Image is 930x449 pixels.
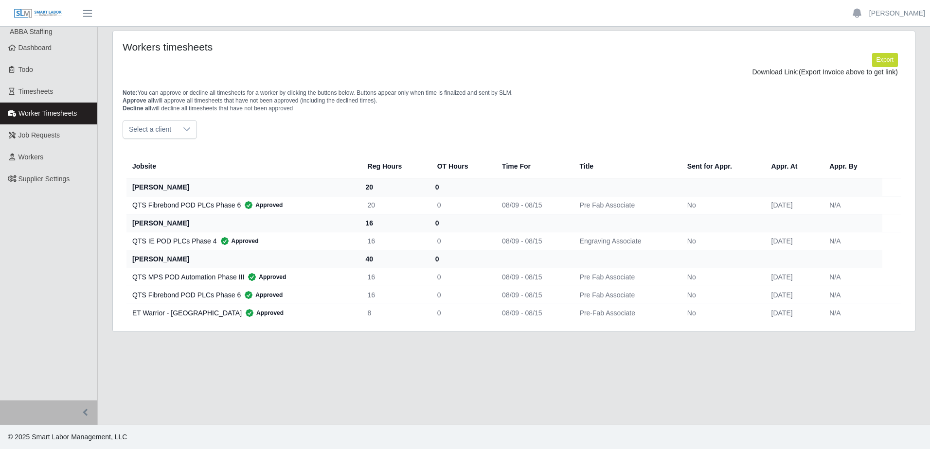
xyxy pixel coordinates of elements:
td: [DATE] [764,196,822,214]
th: 40 [360,250,429,268]
td: No [680,304,764,322]
td: Pre-Fab Associate [572,304,680,322]
td: 0 [429,268,494,286]
th: [PERSON_NAME] [126,250,360,268]
td: 16 [360,232,429,250]
span: Note: [123,89,138,96]
th: Jobsite [126,155,360,178]
th: Appr. By [822,155,882,178]
td: N/A [822,232,882,250]
td: [DATE] [764,268,822,286]
span: Select a client [123,121,177,138]
td: 08/09 - 08/15 [494,304,572,322]
th: Title [572,155,680,178]
span: © 2025 Smart Labor Management, LLC [8,433,127,441]
td: 08/09 - 08/15 [494,232,572,250]
span: (Export Invoice above to get link) [799,68,898,76]
td: N/A [822,268,882,286]
div: QTS Fibrebond POD PLCs Phase 6 [132,200,352,210]
th: Time For [494,155,572,178]
span: Dashboard [18,44,52,52]
td: N/A [822,304,882,322]
th: OT Hours [429,155,494,178]
td: 08/09 - 08/15 [494,196,572,214]
span: Timesheets [18,87,54,95]
th: Appr. At [764,155,822,178]
button: Export [872,53,898,67]
a: [PERSON_NAME] [869,8,925,18]
td: 16 [360,286,429,304]
td: N/A [822,196,882,214]
th: Sent for Appr. [680,155,764,178]
img: SLM Logo [14,8,62,19]
p: You can approve or decline all timesheets for a worker by clicking the buttons below. Buttons app... [123,89,905,112]
th: 0 [429,214,494,232]
div: QTS MPS POD Automation Phase III [132,272,352,282]
span: Approve all [123,97,154,104]
td: [DATE] [764,286,822,304]
td: 08/09 - 08/15 [494,286,572,304]
span: Approved [244,272,286,282]
td: No [680,286,764,304]
td: Pre Fab Associate [572,196,680,214]
div: ET Warrior - [GEOGRAPHIC_DATA] [132,308,352,318]
th: 0 [429,250,494,268]
div: Download Link: [130,67,898,77]
th: Reg Hours [360,155,429,178]
span: Job Requests [18,131,60,139]
td: 0 [429,304,494,322]
td: [DATE] [764,304,822,322]
td: 20 [360,196,429,214]
td: N/A [822,286,882,304]
td: No [680,268,764,286]
td: 0 [429,196,494,214]
span: Approved [241,290,283,300]
span: Approved [241,200,283,210]
td: [DATE] [764,232,822,250]
td: 16 [360,268,429,286]
h4: Workers timesheets [123,41,440,53]
div: QTS IE POD PLCs Phase 4 [132,236,352,246]
td: 0 [429,286,494,304]
td: No [680,196,764,214]
th: 0 [429,178,494,196]
span: Workers [18,153,44,161]
td: 0 [429,232,494,250]
th: [PERSON_NAME] [126,178,360,196]
td: No [680,232,764,250]
th: 20 [360,178,429,196]
td: 08/09 - 08/15 [494,268,572,286]
span: Approved [217,236,259,246]
span: Worker Timesheets [18,109,77,117]
td: Pre Fab Associate [572,286,680,304]
div: QTS Fibrebond POD PLCs Phase 6 [132,290,352,300]
th: [PERSON_NAME] [126,214,360,232]
span: Supplier Settings [18,175,70,183]
td: Engraving Associate [572,232,680,250]
td: 8 [360,304,429,322]
span: Decline all [123,105,151,112]
span: ABBA Staffing [10,28,53,35]
th: 16 [360,214,429,232]
span: Approved [242,308,284,318]
td: Pre Fab Associate [572,268,680,286]
span: Todo [18,66,33,73]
